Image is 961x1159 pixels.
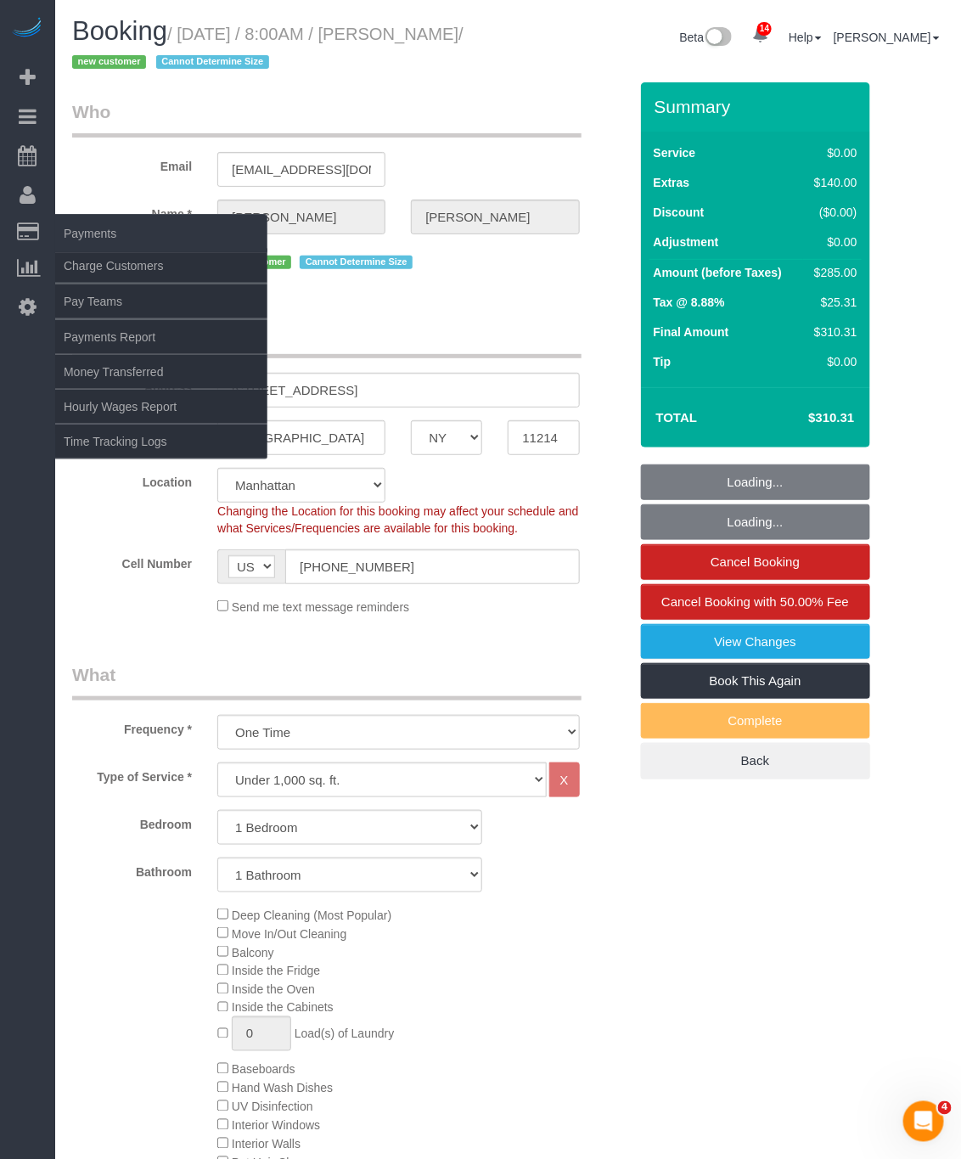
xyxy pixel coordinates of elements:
div: $310.31 [807,324,857,340]
span: Cannot Determine Size [156,55,269,69]
label: Cell Number [59,549,205,572]
div: $0.00 [807,233,857,250]
img: Automaid Logo [10,17,44,41]
a: Time Tracking Logs [55,425,267,459]
span: Inside the Cabinets [232,1001,334,1015]
label: Name * [59,200,205,222]
label: Discount [654,204,705,221]
span: Interior Walls [232,1138,301,1151]
a: [PERSON_NAME] [834,31,940,44]
a: Book This Again [641,663,870,699]
span: Balcony [232,946,274,959]
input: City [217,420,385,455]
a: Help [789,31,822,44]
legend: Where [72,320,582,358]
input: First Name [217,200,385,234]
label: Final Amount [654,324,729,340]
a: Beta [680,31,733,44]
label: Tip [654,353,672,370]
span: Inside the Fridge [232,965,320,978]
span: new customer [72,55,146,69]
label: Type of Service * [59,762,205,785]
a: 14 [744,17,777,54]
span: Changing the Location for this booking may affect your schedule and what Services/Frequencies are... [217,504,578,535]
h3: Summary [655,97,862,116]
strong: Total [656,410,698,425]
span: Baseboards [232,1063,295,1077]
span: Move In/Out Cleaning [232,927,346,941]
div: $0.00 [807,144,857,161]
label: Location [59,468,205,491]
span: Send me text message reminders [232,600,409,614]
label: Extras [654,174,690,191]
div: $0.00 [807,353,857,370]
span: Booking [72,16,167,46]
a: Payments Report [55,320,267,354]
div: $285.00 [807,264,857,281]
div: ($0.00) [807,204,857,221]
legend: Who [72,99,582,138]
label: Bathroom [59,858,205,881]
iframe: Intercom live chat [903,1101,944,1142]
legend: What [72,662,582,700]
a: Cancel Booking with 50.00% Fee [641,584,870,620]
label: Email [59,152,205,175]
span: Deep Cleaning (Most Popular) [232,909,391,922]
span: Cancel Booking with 50.00% Fee [661,594,849,609]
span: UV Disinfection [232,1100,313,1114]
a: Back [641,743,870,779]
span: / [72,25,464,72]
span: 4 [938,1101,952,1115]
input: Zip Code [508,420,579,455]
img: New interface [704,27,732,49]
span: Load(s) of Laundry [295,1027,395,1041]
span: Cannot Determine Size [300,256,413,269]
span: Hand Wash Dishes [232,1082,333,1095]
span: 14 [757,22,772,36]
input: Email [217,152,385,187]
h4: $310.31 [757,411,854,425]
label: Bedroom [59,810,205,833]
a: View Changes [641,624,870,660]
label: Adjustment [654,233,719,250]
a: Hourly Wages Report [55,390,267,424]
input: Last Name [411,200,579,234]
label: Frequency * [59,715,205,738]
span: Inside the Oven [232,983,315,997]
label: Tax @ 8.88% [654,294,725,311]
div: $140.00 [807,174,857,191]
small: / [DATE] / 8:00AM / [PERSON_NAME] [72,25,464,72]
div: $25.31 [807,294,857,311]
a: Cancel Booking [641,544,870,580]
a: Charge Customers [55,249,267,283]
label: Service [654,144,696,161]
span: Payments [55,214,267,253]
span: Interior Windows [232,1119,320,1133]
label: Amount (before Taxes) [654,264,782,281]
a: Pay Teams [55,284,267,318]
a: Money Transferred [55,355,267,389]
input: Cell Number [285,549,579,584]
ul: Payments [55,248,267,459]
